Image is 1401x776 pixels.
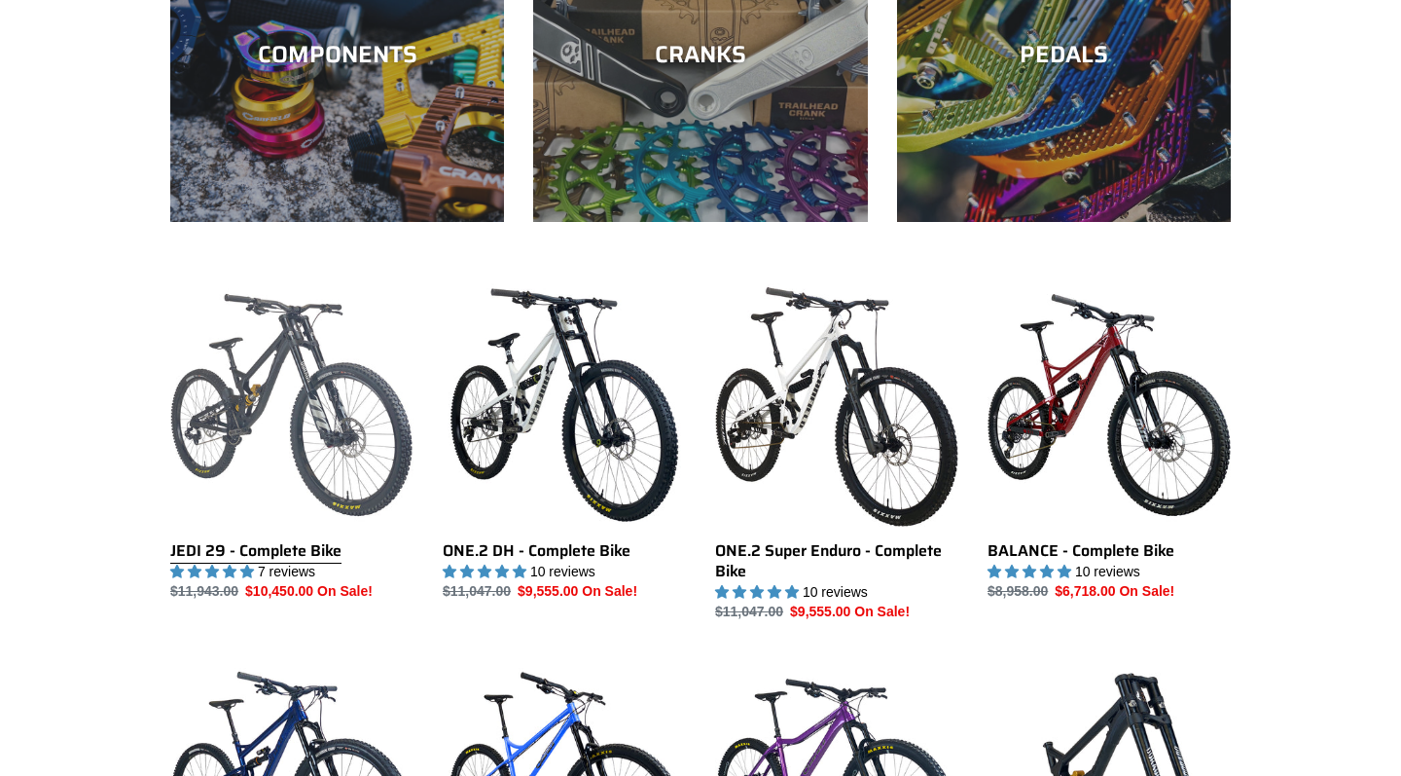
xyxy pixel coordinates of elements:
[533,41,867,69] div: CRANKS
[170,41,504,69] div: COMPONENTS
[897,41,1231,69] div: PEDALS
